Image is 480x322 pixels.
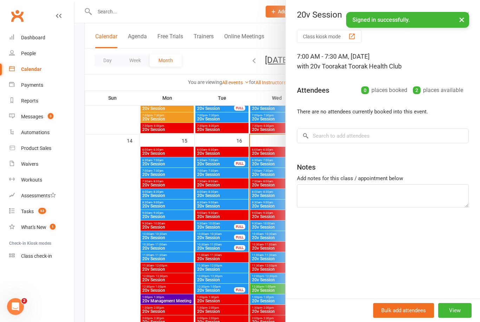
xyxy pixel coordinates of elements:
div: Add notes for this class / appointment below [297,174,469,183]
div: Messages [21,114,43,119]
span: 53 [38,208,46,214]
div: What's New [21,224,46,230]
div: Attendees [297,85,329,95]
span: 2 [21,298,27,304]
a: Workouts [9,172,74,188]
div: 7:00 AM - 7:30 AM, [DATE] [297,52,469,71]
span: with 20v Toorak [297,63,341,70]
div: Reports [21,98,38,104]
div: places booked [361,85,407,95]
div: 0 [361,86,369,94]
a: Clubworx [8,7,26,25]
a: Payments [9,77,74,93]
div: Notes [297,162,316,172]
li: There are no attendees currently booked into this event. [297,107,469,116]
div: People [21,51,36,56]
iframe: Intercom live chat [7,298,24,315]
input: Search to add attendees [297,129,469,143]
div: Waivers [21,161,38,167]
a: Waivers [9,156,74,172]
button: × [455,12,468,27]
div: Class check-in [21,253,52,259]
div: Workouts [21,177,42,183]
div: Tasks [21,209,34,214]
div: places available [413,85,463,95]
button: Bulk add attendees [373,303,434,318]
a: Product Sales [9,140,74,156]
a: Reports [9,93,74,109]
div: 20v Session [286,10,480,20]
span: 1 [50,224,56,230]
a: People [9,46,74,61]
div: Dashboard [21,35,45,40]
div: Automations [21,130,50,135]
a: Tasks 53 [9,204,74,219]
div: Calendar [21,66,41,72]
button: View [438,303,472,318]
span: at Toorak Health Club [341,63,402,70]
a: What's New1 [9,219,74,235]
a: Dashboard [9,30,74,46]
span: 3 [48,113,53,119]
div: Product Sales [21,145,51,151]
div: Payments [21,82,43,88]
a: Automations [9,125,74,140]
div: Assessments [21,193,56,198]
button: Class kiosk mode [297,30,362,43]
a: Messages 3 [9,109,74,125]
div: 2 [413,86,421,94]
a: Calendar [9,61,74,77]
span: Signed in successfully. [352,17,410,23]
a: Assessments [9,188,74,204]
a: Class kiosk mode [9,248,74,264]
